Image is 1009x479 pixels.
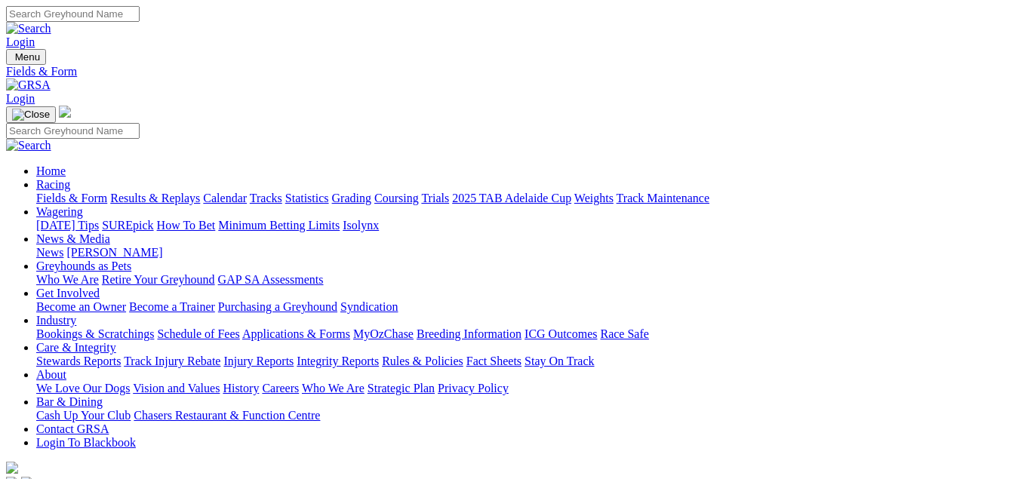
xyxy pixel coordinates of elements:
img: Close [12,109,50,121]
a: Isolynx [343,219,379,232]
a: Results & Replays [110,192,200,204]
a: Calendar [203,192,247,204]
input: Search [6,6,140,22]
a: Bar & Dining [36,395,103,408]
a: Privacy Policy [438,382,509,395]
a: How To Bet [157,219,216,232]
a: Fields & Form [36,192,107,204]
a: Coursing [374,192,419,204]
span: Menu [15,51,40,63]
a: Login To Blackbook [36,436,136,449]
div: Wagering [36,219,1003,232]
a: Rules & Policies [382,355,463,367]
a: Grading [332,192,371,204]
div: Bar & Dining [36,409,1003,422]
div: News & Media [36,246,1003,259]
a: Greyhounds as Pets [36,259,131,272]
a: Syndication [340,300,398,313]
a: We Love Our Dogs [36,382,130,395]
a: Strategic Plan [368,382,435,395]
a: Integrity Reports [297,355,379,367]
a: Care & Integrity [36,341,116,354]
a: GAP SA Assessments [218,273,324,286]
a: About [36,368,66,381]
input: Search [6,123,140,139]
a: Become an Owner [36,300,126,313]
a: Vision and Values [133,382,220,395]
a: Tracks [250,192,282,204]
button: Toggle navigation [6,49,46,65]
div: Industry [36,327,1003,341]
a: Trials [421,192,449,204]
button: Toggle navigation [6,106,56,123]
a: MyOzChase [353,327,414,340]
img: logo-grsa-white.png [6,462,18,474]
a: Fields & Form [6,65,1003,78]
a: Wagering [36,205,83,218]
a: Weights [574,192,614,204]
div: Greyhounds as Pets [36,273,1003,287]
a: Login [6,35,35,48]
a: Get Involved [36,287,100,299]
a: Careers [262,382,299,395]
a: Home [36,164,66,177]
a: Statistics [285,192,329,204]
a: Become a Trainer [129,300,215,313]
a: SUREpick [102,219,153,232]
a: Racing [36,178,70,191]
a: Injury Reports [223,355,294,367]
a: Contact GRSA [36,422,109,435]
img: Search [6,139,51,152]
a: Retire Your Greyhound [102,273,215,286]
a: History [223,382,259,395]
img: GRSA [6,78,51,92]
a: Industry [36,314,76,327]
a: Race Safe [600,327,648,340]
a: News [36,246,63,259]
a: Cash Up Your Club [36,409,131,422]
a: Purchasing a Greyhound [218,300,337,313]
a: [DATE] Tips [36,219,99,232]
a: [PERSON_NAME] [66,246,162,259]
a: 2025 TAB Adelaide Cup [452,192,571,204]
a: Who We Are [36,273,99,286]
img: Search [6,22,51,35]
div: About [36,382,1003,395]
a: Bookings & Scratchings [36,327,154,340]
div: Get Involved [36,300,1003,314]
div: Racing [36,192,1003,205]
a: Applications & Forms [242,327,350,340]
a: Breeding Information [417,327,521,340]
a: Schedule of Fees [157,327,239,340]
a: Fact Sheets [466,355,521,367]
img: logo-grsa-white.png [59,106,71,118]
a: Chasers Restaurant & Function Centre [134,409,320,422]
div: Care & Integrity [36,355,1003,368]
a: Track Injury Rebate [124,355,220,367]
a: Track Maintenance [617,192,709,204]
a: ICG Outcomes [524,327,597,340]
a: Minimum Betting Limits [218,219,340,232]
a: Login [6,92,35,105]
a: Stewards Reports [36,355,121,367]
a: Stay On Track [524,355,594,367]
a: Who We Are [302,382,365,395]
a: News & Media [36,232,110,245]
